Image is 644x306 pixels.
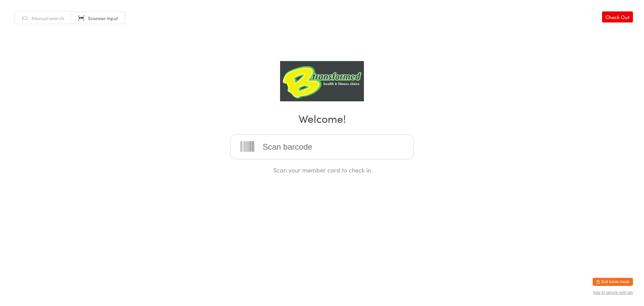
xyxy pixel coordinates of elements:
[280,61,364,101] img: B Transformed Gym
[88,15,118,21] span: Scanner input
[7,111,637,126] h2: Welcome!
[593,278,633,286] button: Exit kiosk mode
[593,290,633,295] button: how to secure with pin
[32,15,64,21] span: Manual search
[230,135,414,159] input: Scan barcode
[602,11,633,22] a: Check Out
[230,166,414,174] div: Scan your member card to check in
